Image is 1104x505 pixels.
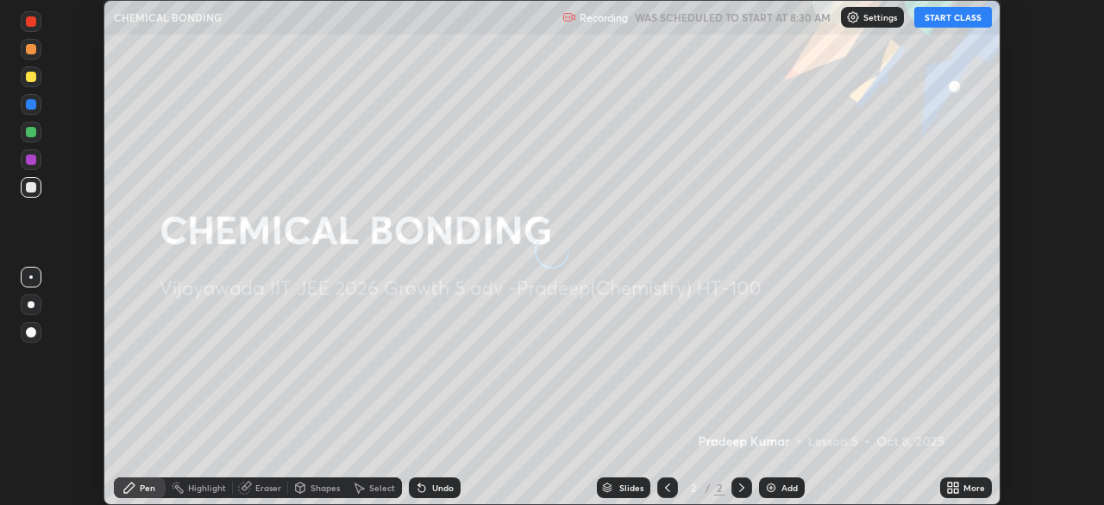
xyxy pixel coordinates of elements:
div: 2 [714,480,724,496]
div: More [963,483,985,492]
div: / [706,483,711,493]
p: CHEMICAL BONDING [114,10,222,24]
div: Select [369,483,395,492]
img: add-slide-button [764,481,778,495]
button: START CLASS [914,7,992,28]
p: Settings [863,13,897,22]
img: recording.375f2c34.svg [562,10,576,24]
div: Highlight [188,483,226,492]
div: Pen [140,483,155,492]
div: Eraser [255,483,281,492]
h5: WAS SCHEDULED TO START AT 8:30 AM [635,9,831,25]
div: Shapes [310,483,340,492]
div: 2 [685,483,702,493]
div: Slides [619,483,643,492]
img: class-settings-icons [846,10,860,24]
div: Undo [432,483,454,492]
div: Add [781,483,798,492]
p: Recording [580,11,628,24]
